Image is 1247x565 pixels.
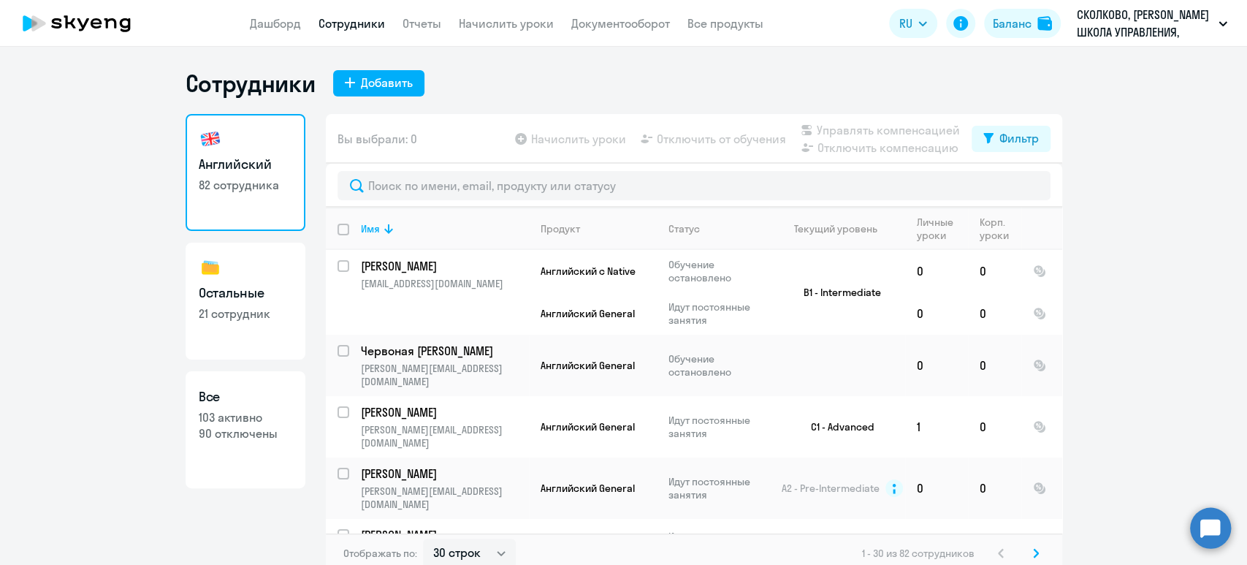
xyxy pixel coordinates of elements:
[917,216,967,242] div: Личные уроки
[668,414,769,440] p: Идут постоянные занятия
[361,258,526,274] p: [PERSON_NAME]
[361,277,528,290] p: [EMAIL_ADDRESS][DOMAIN_NAME]
[905,250,968,292] td: 0
[361,466,526,482] p: [PERSON_NAME]
[333,70,424,96] button: Добавить
[199,306,292,322] p: 21 сотрудник
[199,177,292,193] p: 82 сотрудника
[361,343,526,359] p: Червоная [PERSON_NAME]
[571,16,670,31] a: Документооборот
[668,352,769,379] p: Обучение остановлено
[361,258,528,274] a: [PERSON_NAME]
[250,16,301,31] a: Дашборд
[199,387,292,406] h3: Все
[459,16,554,31] a: Начислить уроки
[968,396,1021,458] td: 0
[905,335,968,396] td: 0
[361,404,526,420] p: [PERSON_NAME]
[980,216,1021,242] div: Корп. уроки
[541,265,636,278] span: Английский с Native
[1069,6,1235,41] button: СКОЛКОВО, [PERSON_NAME] ШКОЛА УПРАВЛЕНИЯ, Бумажный Договор - Постоплата
[687,16,763,31] a: Все продукты
[905,396,968,458] td: 1
[889,9,937,38] button: RU
[199,155,292,174] h3: Английский
[186,243,305,360] a: Остальные21 сотрудник
[862,547,975,560] span: 1 - 30 из 82 сотрудников
[361,74,413,91] div: Добавить
[668,222,700,235] div: Статус
[361,485,528,511] p: [PERSON_NAME][EMAIL_ADDRESS][DOMAIN_NAME]
[199,127,222,151] img: english
[993,15,1031,32] div: Баланс
[361,222,380,235] div: Имя
[361,527,526,543] p: [PERSON_NAME]
[668,300,769,327] p: Идут постоянные занятия
[541,307,635,320] span: Английский General
[668,258,769,284] p: Обучение остановлено
[343,547,417,560] span: Отображать по:
[403,16,441,31] a: Отчеты
[972,126,1050,152] button: Фильтр
[668,475,769,501] p: Идут постоянные занятия
[968,458,1021,519] td: 0
[541,482,635,495] span: Английский General
[361,423,528,450] p: [PERSON_NAME][EMAIL_ADDRESS][DOMAIN_NAME]
[999,129,1039,147] div: Фильтр
[186,114,305,231] a: Английский82 сотрудника
[186,69,316,98] h1: Сотрудники
[361,362,528,388] p: [PERSON_NAME][EMAIL_ADDRESS][DOMAIN_NAME]
[199,409,292,425] p: 103 активно
[769,396,905,458] td: C1 - Advanced
[361,466,528,482] a: [PERSON_NAME]
[541,420,635,433] span: Английский General
[905,292,968,335] td: 0
[968,292,1021,335] td: 0
[541,359,635,372] span: Английский General
[899,15,912,32] span: RU
[361,527,528,543] a: [PERSON_NAME]
[968,335,1021,396] td: 0
[361,222,528,235] div: Имя
[186,371,305,488] a: Все103 активно90 отключены
[319,16,385,31] a: Сотрудники
[984,9,1061,38] button: Балансbalance
[338,130,417,148] span: Вы выбрали: 0
[541,222,580,235] div: Продукт
[781,222,904,235] div: Текущий уровень
[668,530,769,556] p: Идут постоянные занятия
[905,458,968,519] td: 0
[968,250,1021,292] td: 0
[338,171,1050,200] input: Поиск по имени, email, продукту или статусу
[1077,6,1213,41] p: СКОЛКОВО, [PERSON_NAME] ШКОЛА УПРАВЛЕНИЯ, Бумажный Договор - Постоплата
[199,284,292,303] h3: Остальные
[361,343,528,359] a: Червоная [PERSON_NAME]
[794,222,877,235] div: Текущий уровень
[199,425,292,441] p: 90 отключены
[361,404,528,420] a: [PERSON_NAME]
[199,256,222,279] img: others
[1037,16,1052,31] img: balance
[782,482,880,495] span: A2 - Pre-Intermediate
[769,250,905,335] td: B1 - Intermediate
